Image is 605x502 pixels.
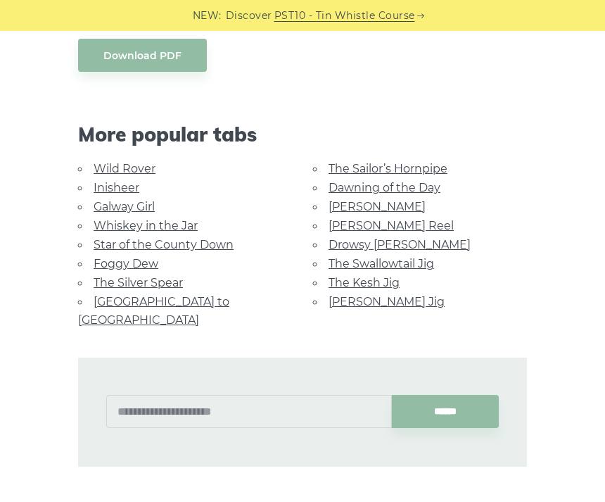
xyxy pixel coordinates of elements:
span: More popular tabs [78,123,527,146]
a: Inisheer [94,181,139,194]
a: The Silver Spear [94,276,183,289]
a: [PERSON_NAME] [329,200,426,213]
a: [PERSON_NAME] Jig [329,295,445,308]
span: Discover [226,8,272,24]
a: The Sailor’s Hornpipe [329,162,447,175]
a: [GEOGRAPHIC_DATA] to [GEOGRAPHIC_DATA] [78,295,229,327]
a: Whiskey in the Jar [94,219,198,232]
a: PST10 - Tin Whistle Course [274,8,415,24]
a: The Swallowtail Jig [329,257,434,270]
a: Drowsy [PERSON_NAME] [329,238,471,251]
a: The Kesh Jig [329,276,400,289]
a: Star of the County Down [94,238,234,251]
span: NEW: [193,8,222,24]
a: Wild Rover [94,162,155,175]
a: Dawning of the Day [329,181,440,194]
a: Galway Girl [94,200,155,213]
a: Download PDF [78,39,207,72]
a: Foggy Dew [94,257,158,270]
a: [PERSON_NAME] Reel [329,219,454,232]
